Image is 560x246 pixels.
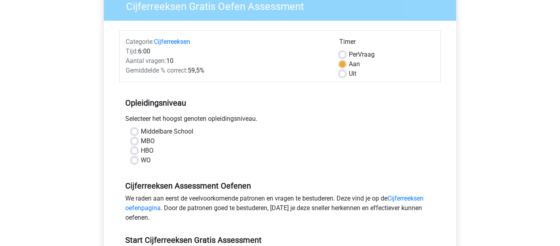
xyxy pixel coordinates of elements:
[141,136,155,146] label: MBO
[349,51,358,58] span: Per
[125,181,435,191] h5: Cijferreeksen Assessment Oefenen
[120,56,333,66] div: 10
[141,155,151,165] label: WO
[125,95,435,111] h5: Opleidingsniveau
[119,114,441,127] div: Selecteer het hoogst genoten opleidingsniveau.
[126,57,166,65] span: Aantal vragen:
[349,50,375,59] label: Vraag
[349,59,360,69] label: Aan
[120,66,333,75] div: 59,5%
[126,47,138,55] span: Tijd:
[141,146,154,155] label: HBO
[349,69,356,79] label: Uit
[120,47,333,56] div: 6:00
[339,37,434,50] div: Timer
[154,38,190,45] a: Cijferreeksen
[119,194,441,226] div: We raden aan eerst de veelvoorkomende patronen en vragen te bestuderen. Deze vind je op de . Door...
[126,38,154,45] span: Categorie:
[141,127,193,136] label: Middelbare School
[125,235,435,245] h5: Start Cijferreeksen Gratis Assessment
[126,67,188,74] span: Gemiddelde % correct:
